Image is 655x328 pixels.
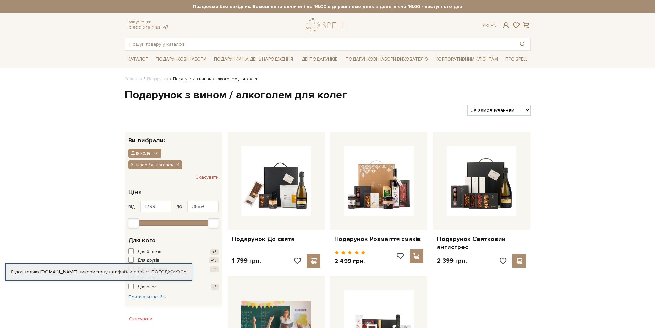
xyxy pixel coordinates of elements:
a: Подарункові набори вихователю [343,53,431,65]
span: | [488,23,489,29]
button: З вином / алкоголем [128,160,182,169]
span: Для друзів [137,257,160,264]
button: Для друзів +13 [128,257,219,264]
div: Min [128,218,139,228]
span: +3 [210,249,219,255]
span: Для мами [137,284,157,290]
button: Для колег [128,149,161,158]
a: Корпоративним клієнтам [433,53,501,65]
strong: Працюємо без вихідних. Замовлення оплачені до 16:00 відправляємо день в день, після 16:00 - насту... [125,3,531,10]
button: Пошук товару у каталозі [514,38,530,50]
p: 2 399 грн. [437,257,467,265]
li: Подарунок з вином / алкоголем для колег [168,76,258,82]
a: Каталог [125,54,151,65]
a: Подарунок Розмаїття смаків [334,235,423,243]
span: З вином / алкоголем [131,162,174,168]
a: Головна [125,76,142,82]
input: Ціна [187,201,219,212]
input: Ціна [140,201,171,212]
a: Подарунок До свята [232,235,321,243]
a: Ідеї подарунків [298,54,340,65]
span: +13 [209,257,219,263]
span: Показати ще 6 [128,294,167,300]
div: Я дозволяю [DOMAIN_NAME] використовувати [6,269,192,275]
a: Подарунки на День народження [211,54,296,65]
span: від [128,203,135,210]
span: Для кого [128,236,156,245]
div: Ук [482,23,497,29]
input: Пошук товару у каталозі [125,38,514,50]
p: 2 499 грн. [334,257,365,265]
a: Про Spell [503,54,530,65]
div: Max [208,218,219,228]
span: Ціна [128,188,142,197]
a: logo [306,18,349,32]
a: Подарункові набори [153,54,209,65]
a: En [491,23,497,29]
a: 0 800 319 233 [128,24,160,30]
a: Подарунок Святковий антистрес [437,235,526,251]
button: Скасувати [195,172,219,183]
div: Ви вибрали: [125,132,222,144]
a: Подарунки [147,76,168,82]
span: до [176,203,182,210]
button: Показати ще 6 [128,294,167,300]
span: Для батьків [137,248,161,255]
span: Консультація: [128,20,169,24]
a: файли cookie [118,269,149,275]
a: Погоджуюсь [151,269,186,275]
p: 1 799 грн. [232,257,261,265]
button: Скасувати [125,314,156,325]
button: Для мами +8 [128,284,219,290]
h1: Подарунок з вином / алкоголем для колег [125,88,531,103]
span: +8 [211,284,219,290]
span: Для колег [131,150,153,156]
span: +11 [210,266,219,272]
a: telegram [162,24,169,30]
button: Для батьків +3 [128,248,219,255]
